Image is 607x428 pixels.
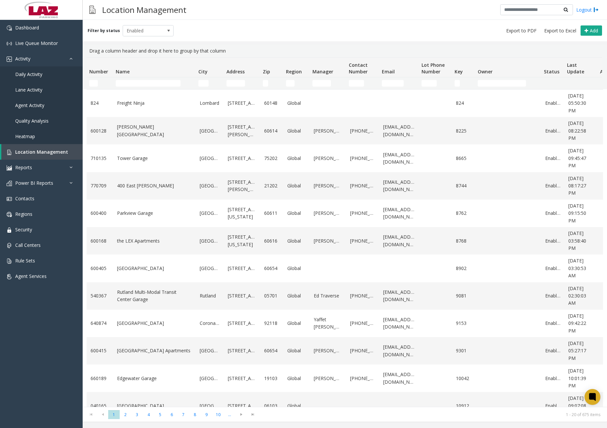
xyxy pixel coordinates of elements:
[383,289,415,303] a: [EMAIL_ADDRESS][DOMAIN_NAME]
[228,402,256,409] a: [STREET_ADDRESS]
[260,77,283,89] td: Zip Filter
[7,25,12,31] img: 'icon'
[349,80,364,87] input: Contact Number Filter
[350,347,375,354] a: [PHONE_NUMBER]
[7,258,12,264] img: 'icon'
[15,87,42,93] span: Lane Activity
[91,127,109,135] a: 600128
[350,320,375,327] a: [PHONE_NUMBER]
[568,120,593,142] a: [DATE] 08:22:58 PM
[475,77,541,89] td: Owner Filter
[228,347,256,354] a: [STREET_ADDRESS]
[200,320,220,327] a: Coronado
[564,77,597,89] td: Last Update Filter
[287,99,306,107] a: Global
[117,123,192,138] a: [PERSON_NAME][GEOGRAPHIC_DATA]
[178,410,189,419] span: Page 7
[456,320,471,327] a: 9153
[200,210,220,217] a: [GEOGRAPHIC_DATA]
[7,212,12,217] img: 'icon'
[567,62,584,75] span: Last Update
[228,292,256,299] a: [STREET_ADDRESS]
[264,265,279,272] a: 60654
[91,402,109,409] a: 040165
[478,68,493,75] span: Owner
[131,410,143,419] span: Page 3
[15,242,41,248] span: Call Centers
[91,320,109,327] a: 640874
[226,68,245,75] span: Address
[541,58,564,77] th: Status
[350,155,375,162] a: [PHONE_NUMBER]
[287,182,306,189] a: Global
[83,57,607,407] div: Data table
[283,77,310,89] td: Region Filter
[117,265,192,272] a: [GEOGRAPHIC_DATA]
[228,123,256,138] a: [STREET_ADDRESS][PERSON_NAME]
[314,155,342,162] a: [PERSON_NAME]
[200,237,220,245] a: [GEOGRAPHIC_DATA]
[89,2,96,18] img: pageIcon
[154,410,166,419] span: Page 5
[542,26,579,35] button: Export to Excel
[568,340,593,362] a: [DATE] 05:27:17 PM
[545,402,560,409] a: Enabled
[7,227,12,233] img: 'icon'
[568,147,586,169] span: [DATE] 09:45:47 PM
[7,41,12,46] img: 'icon'
[456,210,471,217] a: 8762
[228,178,256,193] a: [STREET_ADDRESS][PERSON_NAME]
[314,347,342,354] a: [PERSON_NAME]
[264,210,279,217] a: 60611
[15,180,53,186] span: Power BI Reports
[568,203,586,224] span: [DATE] 09:15:50 PM
[545,99,560,107] a: Enabled
[314,210,342,217] a: [PERSON_NAME]
[15,118,49,124] span: Quality Analysis
[200,127,220,135] a: [GEOGRAPHIC_DATA]
[568,340,586,361] span: [DATE] 05:27:17 PM
[264,99,279,107] a: 60148
[87,77,113,89] td: Number Filter
[452,77,475,89] td: Key Filter
[382,68,395,75] span: Email
[287,155,306,162] a: Global
[350,182,375,189] a: [PHONE_NUMBER]
[264,402,279,409] a: 06103
[264,347,279,354] a: 60654
[200,292,220,299] a: Rutland
[89,68,108,75] span: Number
[91,155,109,162] a: 710135
[504,26,539,35] button: Export to PDF
[287,402,306,409] a: Global
[200,375,220,382] a: [GEOGRAPHIC_DATA]
[200,99,220,107] a: Lombard
[545,320,560,327] a: Enabled
[456,292,471,299] a: 9081
[228,375,256,382] a: [STREET_ADDRESS]
[478,80,526,87] input: Owner Filter
[228,99,256,107] a: [STREET_ADDRESS]
[264,127,279,135] a: 60614
[89,80,98,87] input: Number Filter
[15,133,35,139] span: Heatmap
[568,367,593,389] a: [DATE] 10:01:39 PM
[456,237,471,245] a: 8768
[568,230,586,251] span: [DATE] 03:58:40 PM
[419,77,452,89] td: Lot Phone Number Filter
[264,155,279,162] a: 75202
[568,313,586,334] span: [DATE] 09:42:22 PM
[383,316,415,331] a: [EMAIL_ADDRESS][DOMAIN_NAME]
[117,347,192,354] a: [GEOGRAPHIC_DATA] Apartments
[350,375,375,382] a: [PHONE_NUMBER]
[263,412,600,417] kendo-pager-info: 1 - 20 of 675 items
[568,395,593,417] a: [DATE] 09:07:08 PM
[312,80,331,87] input: Manager Filter
[310,77,346,89] td: Manager Filter
[7,57,12,62] img: 'icon'
[350,127,375,135] a: [PHONE_NUMBER]
[545,127,560,135] a: Enabled
[350,237,375,245] a: [PHONE_NUMBER]
[15,56,30,62] span: Activity
[383,371,415,386] a: [EMAIL_ADDRESS][DOMAIN_NAME]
